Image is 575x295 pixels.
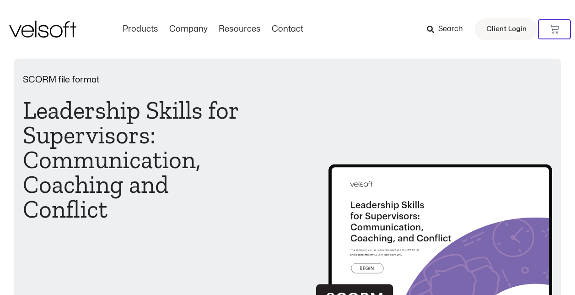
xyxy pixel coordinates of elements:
a: Search [427,22,469,37]
a: CompanyMenu Toggle [164,24,213,34]
span: Client Login [486,23,527,35]
nav: Menu [117,24,309,34]
a: Client Login [475,18,538,40]
a: ResourcesMenu Toggle [213,24,266,34]
img: Velsoft Training Materials [9,21,76,38]
span: Search [438,23,463,35]
p: SCORM file format [23,76,259,84]
a: ContactMenu Toggle [266,24,309,34]
h1: Leadership Skills for Supervisors: Communication, Coaching and Conflict [23,98,259,222]
a: ProductsMenu Toggle [117,24,164,34]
